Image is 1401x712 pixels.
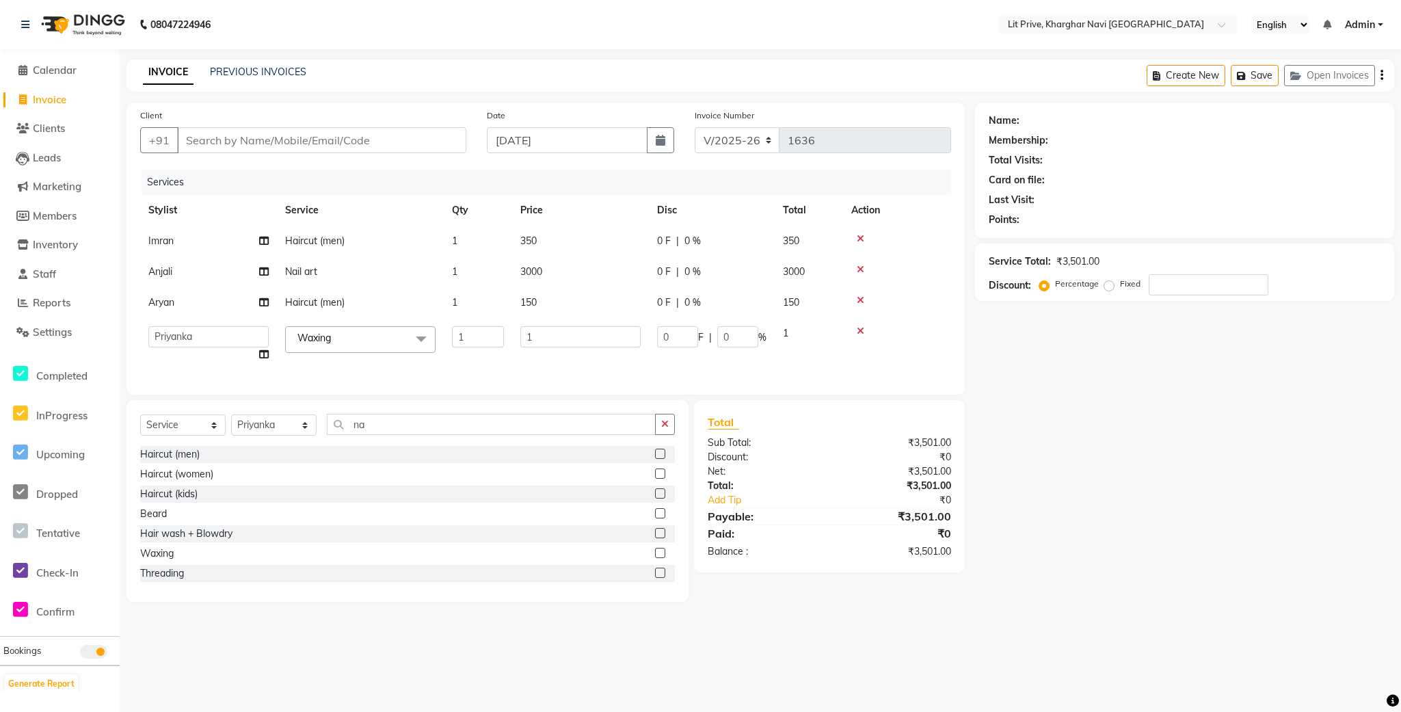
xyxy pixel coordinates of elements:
[33,93,66,106] span: Invoice
[684,265,701,279] span: 0 %
[520,265,542,278] span: 3000
[177,127,466,153] input: Search by Name/Mobile/Email/Code
[3,325,116,341] a: Settings
[140,109,162,122] label: Client
[758,330,766,345] span: %
[452,235,457,247] span: 1
[33,64,77,77] span: Calendar
[851,493,961,507] div: ₹0
[989,153,1043,168] div: Total Visits:
[698,330,704,345] span: F
[989,114,1019,128] div: Name:
[36,488,78,501] span: Dropped
[709,330,712,345] span: |
[3,92,116,108] a: Invoice
[989,173,1045,187] div: Card on file:
[148,265,172,278] span: Anjali
[520,296,537,308] span: 150
[697,493,851,507] a: Add Tip
[783,296,799,308] span: 150
[452,265,457,278] span: 1
[695,109,754,122] label: Invoice Number
[33,151,61,164] span: Leads
[33,209,77,222] span: Members
[512,195,649,226] th: Price
[829,544,961,559] div: ₹3,501.00
[783,265,805,278] span: 3000
[5,674,78,694] button: Generate Report
[150,5,211,44] b: 08047224946
[697,508,829,525] div: Payable:
[487,109,505,122] label: Date
[676,265,679,279] span: |
[285,296,345,308] span: Haircut (men)
[140,127,178,153] button: +91
[140,447,200,462] div: Haircut (men)
[657,265,671,279] span: 0 F
[649,195,775,226] th: Disc
[452,296,457,308] span: 1
[697,436,829,450] div: Sub Total:
[829,436,961,450] div: ₹3,501.00
[36,566,79,579] span: Check-In
[3,209,116,224] a: Members
[33,238,78,251] span: Inventory
[3,150,116,166] a: Leads
[140,195,277,226] th: Stylist
[697,525,829,542] div: Paid:
[697,464,829,479] div: Net:
[143,60,194,85] a: INVOICE
[36,448,85,461] span: Upcoming
[676,234,679,248] span: |
[829,450,961,464] div: ₹0
[657,295,671,310] span: 0 F
[1120,278,1140,290] label: Fixed
[829,479,961,493] div: ₹3,501.00
[775,195,843,226] th: Total
[3,121,116,137] a: Clients
[1345,18,1375,32] span: Admin
[1056,254,1099,269] div: ₹3,501.00
[33,122,65,135] span: Clients
[331,332,337,344] a: x
[140,487,198,501] div: Haircut (kids)
[676,295,679,310] span: |
[297,332,331,344] span: Waxing
[989,213,1019,227] div: Points:
[657,234,671,248] span: 0 F
[3,295,116,311] a: Reports
[36,369,88,382] span: Completed
[3,237,116,253] a: Inventory
[989,278,1031,293] div: Discount:
[783,327,788,339] span: 1
[36,605,75,618] span: Confirm
[210,66,306,78] a: PREVIOUS INVOICES
[33,296,70,309] span: Reports
[140,546,174,561] div: Waxing
[708,415,739,430] span: Total
[142,170,961,195] div: Services
[989,133,1048,148] div: Membership:
[843,195,951,226] th: Action
[140,507,167,521] div: Beard
[33,326,72,339] span: Settings
[829,464,961,479] div: ₹3,501.00
[783,235,799,247] span: 350
[36,527,80,540] span: Tentative
[148,235,174,247] span: Imran
[3,267,116,282] a: Staff
[285,235,345,247] span: Haircut (men)
[3,645,41,656] span: Bookings
[1055,278,1099,290] label: Percentage
[285,265,317,278] span: Nail art
[697,450,829,464] div: Discount:
[444,195,512,226] th: Qty
[697,479,829,493] div: Total:
[684,234,701,248] span: 0 %
[327,414,656,435] input: Search or Scan
[3,63,116,79] a: Calendar
[520,235,537,247] span: 350
[3,179,116,195] a: Marketing
[33,267,56,280] span: Staff
[35,5,129,44] img: logo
